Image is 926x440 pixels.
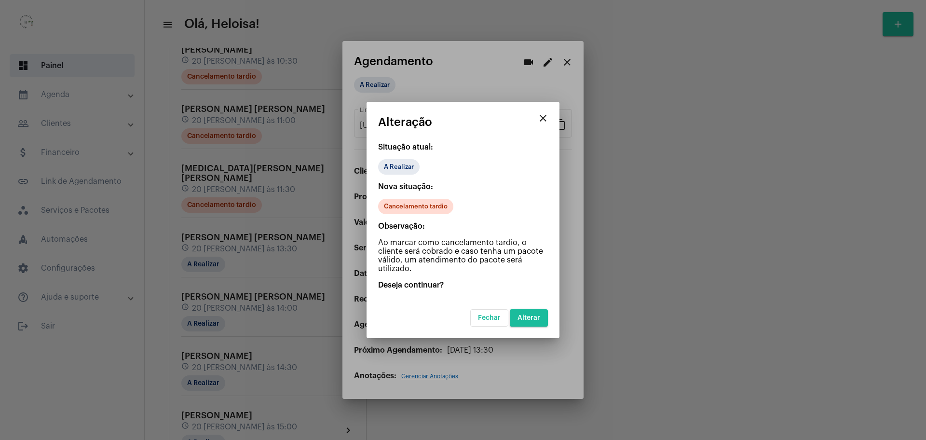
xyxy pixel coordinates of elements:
p: Nova situação: [378,182,548,191]
p: Ao marcar como cancelamento tardio, o cliente será cobrado e caso tenha um pacote válido, um aten... [378,238,548,273]
p: Deseja continuar? [378,281,548,289]
button: Alterar [510,309,548,327]
p: Observação: [378,222,548,231]
mat-chip: A Realizar [378,159,420,175]
mat-chip: Cancelamento tardio [378,199,453,214]
button: Fechar [470,309,508,327]
span: Alterar [517,315,540,321]
span: Fechar [478,315,501,321]
mat-icon: close [537,112,549,124]
span: Alteração [378,116,432,128]
p: Situação atual: [378,143,548,151]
